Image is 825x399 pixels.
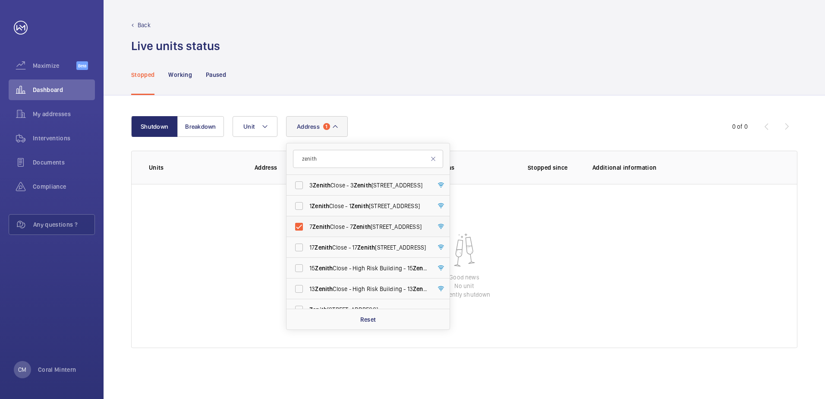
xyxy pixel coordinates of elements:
[309,285,428,293] span: 13 Close - High Risk Building - 13 [STREET_ADDRESS]
[309,181,428,190] span: 3 Close - 3 [STREET_ADDRESS]
[312,223,330,230] span: Zenith
[33,85,95,94] span: Dashboard
[309,202,428,210] span: 1 Close - 1 [STREET_ADDRESS]
[168,70,192,79] p: Working
[38,365,76,374] p: Coral Mintern
[592,163,780,172] p: Additional information
[313,182,331,189] span: Zenith
[255,163,377,172] p: Address
[33,220,94,229] span: Any questions ?
[131,38,220,54] h1: Live units status
[206,70,226,79] p: Paused
[315,265,333,272] span: Zenith
[438,273,490,299] p: Good news No unit currently shutdown
[353,223,371,230] span: Zenith
[233,116,277,137] button: Unit
[76,61,88,70] span: Beta
[131,70,154,79] p: Stopped
[177,116,224,137] button: Breakdown
[309,222,428,231] span: 7 Close - 7 [STREET_ADDRESS]
[413,285,431,292] span: Zenith
[732,122,748,131] div: 0 of 0
[528,163,579,172] p: Stopped since
[315,244,332,251] span: Zenith
[309,306,327,313] span: Zenith
[18,365,26,374] p: CM
[312,203,329,209] span: Zenith
[413,265,431,272] span: Zenith
[33,182,95,191] span: Compliance
[309,264,428,272] span: 15 Close - High Risk Building - 15 [STREET_ADDRESS]
[149,163,241,172] p: Units
[33,134,95,142] span: Interventions
[293,150,443,168] input: Search by address
[297,123,320,130] span: Address
[33,61,76,70] span: Maximize
[360,315,376,324] p: Reset
[286,116,348,137] button: Address1
[315,285,333,292] span: Zenith
[243,123,255,130] span: Unit
[33,110,95,118] span: My addresses
[309,305,428,314] span: [STREET_ADDRESS]
[354,182,372,189] span: Zenith
[33,158,95,167] span: Documents
[351,203,369,209] span: Zenith
[131,116,178,137] button: Shutdown
[309,243,428,252] span: 17 Close - 17 [STREET_ADDRESS]
[323,123,330,130] span: 1
[357,244,375,251] span: Zenith
[138,21,151,29] p: Back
